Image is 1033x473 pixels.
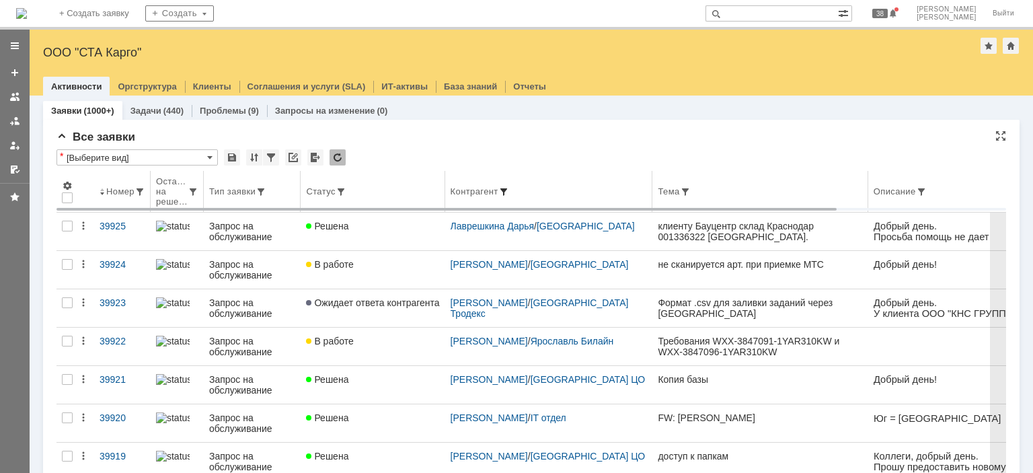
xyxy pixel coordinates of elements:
[513,81,546,92] a: Отчеты
[27,215,161,237] li: Заполняемость склада (Новый)
[451,412,528,423] a: [PERSON_NAME]
[4,135,26,156] a: Мои заявки
[209,186,256,196] div: Тип заявки
[156,221,190,231] img: statusbar-100 (1).png
[204,213,301,250] a: Запрос на обслуживание
[16,8,27,19] a: Перейти на домашнюю страницу
[981,38,997,54] div: Добавить в избранное
[27,237,161,248] li: Движение товара
[94,251,151,289] a: 39924
[451,412,648,423] div: /
[94,328,151,365] a: 39922
[23,223,104,233] span: [PHONE_NUMBER]
[156,451,190,462] img: statusbar-100 (1).png
[100,297,145,308] div: 39923
[156,412,190,423] img: statusbar-100 (1).png
[209,297,295,319] div: Запрос на обслуживание
[301,289,445,327] a: Ожидает ответа контрагента
[54,258,143,268] span: @[DOMAIN_NAME]
[306,412,348,423] span: Решена
[62,180,73,191] span: Настройки
[531,412,566,423] a: IT отдел
[658,336,862,357] div: Требования WXX-3847091-1YAR310KW и WXX-3847096-1YAR310KW
[49,134,138,145] a: [PHONE_NUMBER]
[106,186,135,196] div: Номер
[451,336,648,347] div: /
[36,218,44,229] span: el
[156,374,190,385] img: statusbar-100 (1).png
[55,205,93,215] span: stacargo
[381,81,428,92] a: ИТ-активы
[658,374,862,385] div: Копия базы
[78,221,89,231] div: Действия
[209,412,295,434] div: Запрос на обслуживание
[451,374,528,385] a: [PERSON_NAME]
[451,221,535,231] a: Лаврешкина Дарья
[306,451,348,462] span: Решена
[917,5,977,13] span: [PERSON_NAME]
[204,404,301,442] a: Запрос на обслуживание
[301,404,445,442] a: Решена
[45,205,55,215] span: @
[84,209,91,220] span: A
[306,336,353,347] span: В работе
[306,221,348,231] span: Решена
[156,176,188,207] div: Осталось на решение
[49,146,59,157] span: @
[17,223,23,233] span: .:
[42,146,44,157] span: .
[451,186,498,196] div: Контрагент
[51,81,102,92] a: Активности
[301,171,445,213] th: Статус
[94,289,151,327] a: 39923
[652,213,868,250] a: клиенту Бауцентр склад Краснодар 001336322 [GEOGRAPHIC_DATA].
[69,247,149,257] span: [PHONE_NUMBER]
[658,186,679,196] div: Тема
[139,209,141,220] span: .
[100,374,145,385] div: 39921
[94,404,151,442] a: 39920
[652,171,868,213] th: Тема
[48,258,54,268] span: e
[307,149,323,166] div: Экспорт списка
[451,297,648,319] div: /
[46,217,135,227] span: [PHONE_NUMBER]
[93,205,95,215] span: .
[27,258,161,280] li: Печать табличных документов
[83,106,114,116] div: (1000+)
[4,110,26,132] a: Заявки в моей ответственности
[193,81,231,92] a: Клиенты
[78,297,89,308] div: Действия
[78,374,89,385] div: Действия
[224,149,240,166] div: Сохранить вид
[301,328,445,365] a: В работе
[16,8,27,19] img: logo
[275,106,375,116] a: Запросы на изменение
[43,46,981,59] div: ООО "СТА Карго"
[330,149,346,166] div: Обновлять список
[151,366,204,404] a: statusbar-100 (1).png
[94,213,151,250] a: 39925
[78,412,89,423] div: Действия
[27,248,161,258] li: Товары в резерве
[87,293,89,303] span: .
[285,149,301,166] div: Скопировать ссылку на список
[90,84,93,95] i: ,
[37,174,62,185] span: cargo
[263,149,279,166] div: Фильтрация...
[188,186,198,197] span: Быстрая фильтрация по атрибуту
[1003,38,1019,54] div: Сделать домашней страницей
[377,106,387,116] div: (0)
[151,213,204,250] a: statusbar-100 (1).png
[531,451,646,462] a: [GEOGRAPHIC_DATA] ЦО
[204,171,301,213] th: Тип заявки
[209,259,295,281] div: Запрос на обслуживание
[652,328,868,365] a: Требования WXX-3847091-1YAR310KW и WXX-3847096-1YAR310KW
[151,289,204,327] a: statusbar-100 (1).png
[301,251,445,289] a: В работе
[151,251,204,289] a: statusbar-100 (1).png
[248,106,259,116] div: (9)
[916,186,927,197] span: Быстрая фильтрация по атрибуту
[652,366,868,404] a: Копия базы
[94,366,151,404] a: 39921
